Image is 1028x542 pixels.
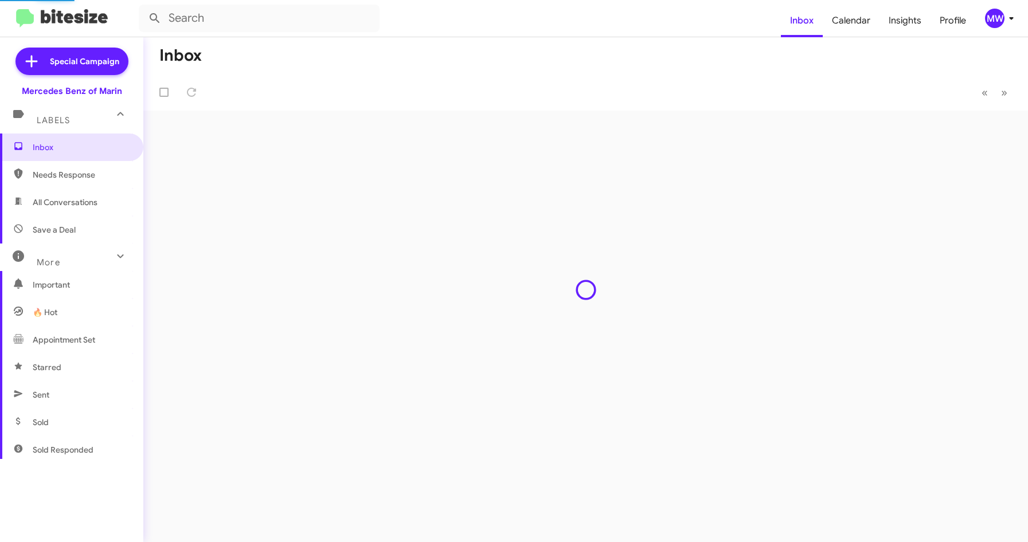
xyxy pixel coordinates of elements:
[33,197,97,208] span: All Conversations
[37,115,70,125] span: Labels
[1001,85,1007,100] span: »
[33,224,76,235] span: Save a Deal
[931,4,975,37] a: Profile
[33,362,61,373] span: Starred
[15,48,128,75] a: Special Campaign
[975,81,995,104] button: Previous
[33,389,49,400] span: Sent
[159,46,202,65] h1: Inbox
[880,4,931,37] a: Insights
[139,5,380,32] input: Search
[33,279,130,290] span: Important
[33,444,93,455] span: Sold Responded
[33,334,95,345] span: Appointment Set
[985,9,1004,28] div: MW
[982,85,988,100] span: «
[33,169,130,180] span: Needs Response
[994,81,1014,104] button: Next
[22,85,122,97] div: Mercedes Benz of Marin
[975,9,1015,28] button: MW
[33,307,57,318] span: 🔥 Hot
[33,142,130,153] span: Inbox
[975,81,1014,104] nav: Page navigation example
[781,4,823,37] a: Inbox
[50,56,119,67] span: Special Campaign
[37,257,60,268] span: More
[33,417,49,428] span: Sold
[823,4,880,37] a: Calendar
